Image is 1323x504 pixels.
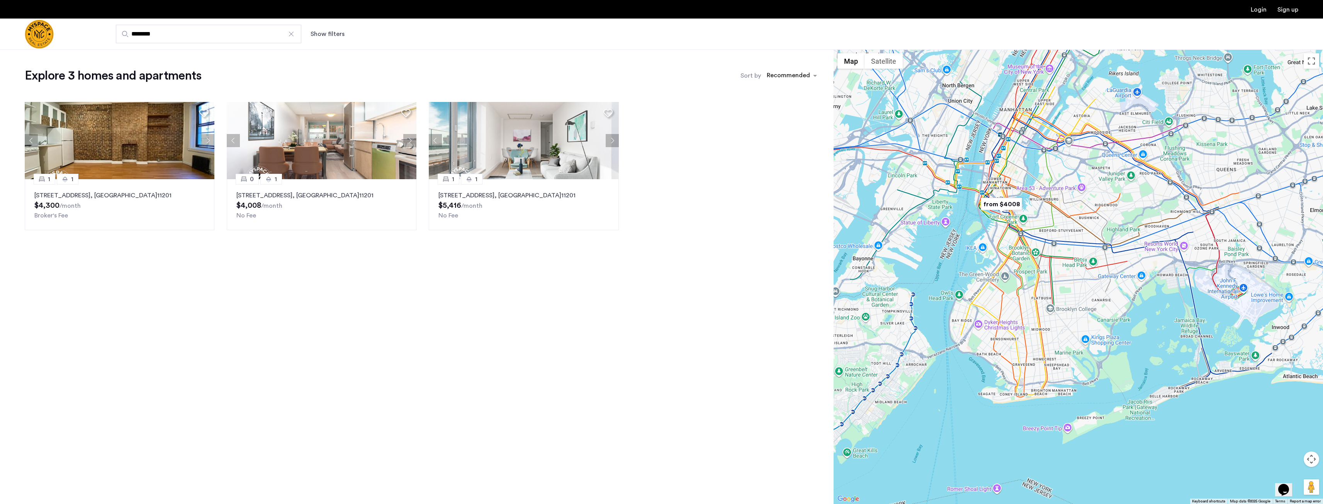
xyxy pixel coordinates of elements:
[1192,499,1225,504] button: Keyboard shortcuts
[34,202,59,209] span: $4,300
[429,179,618,230] a: 11[STREET_ADDRESS], [GEOGRAPHIC_DATA]11201No Fee
[25,68,201,83] h1: Explore 3 homes and apartments
[25,102,215,179] img: 4a86f311-bc8a-42bc-8534-e0ec6dcd7a68_638854163647215298.jpeg
[461,203,482,209] sub: /month
[763,69,821,83] ng-select: sort-apartment
[438,191,609,200] p: [STREET_ADDRESS] 11201
[438,212,458,219] span: No Fee
[311,29,345,39] button: Show or hide filters
[25,134,38,147] button: Previous apartment
[494,192,561,199] span: , [GEOGRAPHIC_DATA]
[59,203,81,209] sub: /month
[34,212,68,219] span: Broker's Fee
[71,175,73,184] span: 1
[837,53,864,69] button: Show street map
[1304,451,1319,467] button: Map camera controls
[452,175,454,184] span: 1
[227,179,416,230] a: 01[STREET_ADDRESS], [GEOGRAPHIC_DATA]11201No Fee
[475,175,477,184] span: 1
[403,134,416,147] button: Next apartment
[1290,499,1321,504] a: Report a map error
[606,134,619,147] button: Next apartment
[25,20,54,49] a: Cazamio Logo
[236,191,407,200] p: [STREET_ADDRESS] 11201
[429,134,442,147] button: Previous apartment
[864,53,903,69] button: Show satellite imagery
[116,25,301,43] input: Apartment Search
[1304,53,1319,69] button: Toggle fullscreen view
[227,102,417,179] img: 8515455b-be52-4141-8a40-4c35d33cf98b_638818012150916166.jpeg
[978,195,1025,213] div: from $4008
[1251,7,1267,13] a: Login
[1230,499,1270,503] span: Map data ©2025 Google
[1275,473,1300,496] iframe: chat widget
[236,212,256,219] span: No Fee
[25,179,214,230] a: 11[STREET_ADDRESS], [GEOGRAPHIC_DATA]11201Broker's Fee
[1277,7,1298,13] a: Registration
[48,175,50,184] span: 1
[429,102,619,179] img: 8515455b-be52-4141-8a40-4c35d33cf98b_638818012091685323.jpeg
[275,175,277,184] span: 1
[236,202,261,209] span: $4,008
[1304,479,1319,495] button: Drag Pegman onto the map to open Street View
[836,494,861,504] a: Open this area in Google Maps (opens a new window)
[261,203,282,209] sub: /month
[766,71,810,82] div: Recommended
[836,494,861,504] img: Google
[25,20,54,49] img: logo
[1275,499,1285,504] a: Terms
[438,202,461,209] span: $5,416
[201,134,214,147] button: Next apartment
[227,134,240,147] button: Previous apartment
[250,175,254,184] span: 0
[740,71,761,80] label: Sort by
[34,191,205,200] p: [STREET_ADDRESS] 11201
[292,192,359,199] span: , [GEOGRAPHIC_DATA]
[90,192,157,199] span: , [GEOGRAPHIC_DATA]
